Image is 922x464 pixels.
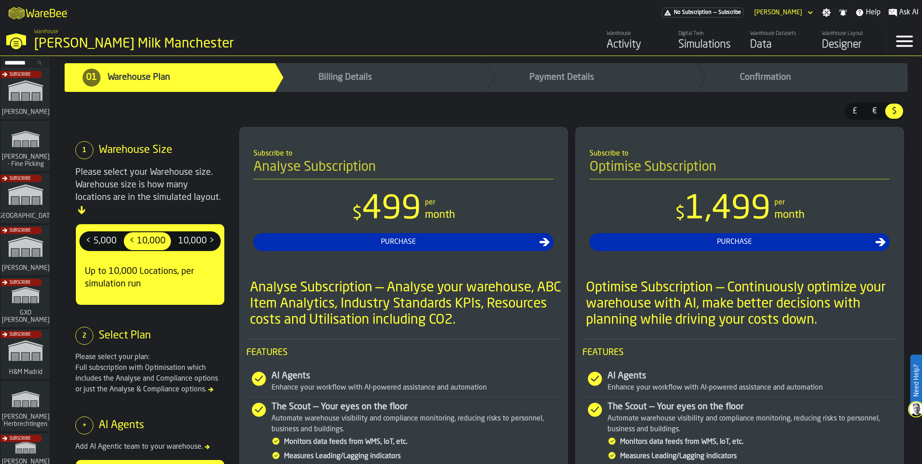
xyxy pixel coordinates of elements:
div: AI Agents [99,418,144,433]
a: link-to-/wh/i/b09612b5-e9f1-4a3a-b0a4-784729d61419/designer [814,27,886,56]
label: button-switch-multi-10,000 > [172,231,221,251]
div: thumb [885,104,903,119]
span: 04 [718,71,729,84]
h4: Analyse Subscription [253,159,554,179]
div: Measures Leading/Lagging indicators [620,451,897,462]
label: button-switch-multi-£ [845,103,865,120]
span: 03 [508,71,519,84]
div: thumb [80,232,122,250]
div: DropdownMenuValue-Ana Milicic [751,7,815,18]
div: month [425,208,455,222]
div: per [425,197,435,208]
label: button-toggle-Menu [887,27,922,56]
div: thumb [124,232,171,250]
span: Subscribe [9,332,31,337]
div: per [774,197,785,208]
div: Warehouse [607,30,664,37]
a: link-to-/wh/i/1653e8cc-126b-480f-9c47-e01e76aa4a88/simulations [0,225,51,277]
div: Monitors data feeds from WMS, IoT, etc. [284,437,561,447]
a: link-to-/wh/i/b09612b5-e9f1-4a3a-b0a4-784729d61419/pricing/ [662,8,743,17]
div: thumb [173,232,220,250]
div: [PERSON_NAME] Milk Manchester [34,36,276,52]
div: thumb [865,104,883,119]
div: Automate warehouse visibility and compliance monitoring, reducing risks to personnel, business an... [271,413,561,435]
label: button-switch-multi-< 5,000 [79,231,123,251]
span: $ [352,205,362,223]
a: link-to-/wh/i/0438fb8c-4a97-4a5b-bcc6-2889b6922db0/simulations [0,329,51,381]
div: Purchase [593,237,875,247]
div: 1 [75,141,93,159]
div: 2 [75,327,93,345]
nav: Progress [50,56,922,99]
div: Data [750,38,807,52]
a: link-to-/wh/i/f0a6b354-7883-413a-84ff-a65eb9c31f03/simulations [0,381,51,433]
label: button-switch-multi-€ [865,103,884,120]
button: button-Purchase [253,233,554,251]
div: Please select your Warehouse size. Warehouse size is how many locations are in the simulated layout. [75,166,225,217]
label: button-toggle-Settings [818,8,835,17]
span: — [713,9,717,16]
div: Subscribe to [253,148,554,159]
span: Subscribe [9,436,31,441]
span: $ [887,105,901,117]
label: button-toggle-Ask AI [885,7,922,18]
div: Monitors data feeds from WMS, IoT, etc. [620,437,897,447]
div: The Scout — Your eyes on the floor [271,401,561,413]
div: Purchase [257,237,539,247]
span: Warehouse [34,29,58,35]
div: Designer [822,38,879,52]
div: Select Plan [99,329,151,343]
button: button-Purchase [590,233,890,251]
span: Features [582,347,897,359]
div: Add AI Agentic team to your warehouse. [75,442,225,452]
span: No Subscription [674,9,712,16]
div: AI Agents [271,370,561,382]
a: link-to-/wh/i/b09612b5-e9f1-4a3a-b0a4-784729d61419/data [743,27,814,56]
div: Warehouse Datasets [750,30,807,37]
span: 10,000 > [175,234,218,248]
span: € [867,105,882,117]
span: Ask AI [899,7,918,18]
label: button-toggle-Notifications [835,8,851,17]
div: Warehouse Layout [822,30,879,37]
div: + [75,416,93,434]
div: Please select your plan: Full subscription with Optimisation which includes the Analyse and Compl... [75,352,225,395]
a: link-to-/wh/i/baca6aa3-d1fc-43c0-a604-2a1c9d5db74d/simulations [0,277,51,329]
div: Subscribe to [590,148,890,159]
div: Enhance your workflow with AI-powered assistance and automation [607,382,897,393]
label: button-toggle-Help [852,7,884,18]
span: < 10,000 [126,234,169,248]
div: Menu Subscription [662,8,743,17]
div: AI Agents [607,370,897,382]
div: Measures Leading/Lagging indicators [284,451,561,462]
div: Simulations [678,38,735,52]
span: 1,499 [685,194,771,226]
span: Subscribe [9,176,31,181]
span: 499 [362,194,421,226]
div: Digital Twin [678,30,735,37]
label: Need Help? [911,356,921,406]
a: link-to-/wh/i/72fe6713-8242-4c3c-8adf-5d67388ea6d5/simulations [0,69,51,121]
h4: Optimise Subscription [590,159,890,179]
span: Help [866,7,881,18]
div: Analyse Subscription — Analyse your warehouse, ABC Item Analytics, Industry Standards KPIs, Resou... [250,280,561,328]
div: Warehouse Size [99,143,172,157]
span: Subscribe [718,9,741,16]
span: < 5,000 [82,234,120,248]
a: link-to-/wh/i/48cbecf7-1ea2-4bc9-a439-03d5b66e1a58/simulations [0,121,51,173]
div: Up to 10,000 Locations, per simulation run [79,258,221,298]
div: Enhance your workflow with AI-powered assistance and automation [271,382,561,393]
div: thumb [846,104,864,119]
span: 02 [297,71,308,84]
label: button-switch-multi-< 10,000 [123,231,172,251]
span: Subscribe [9,228,31,233]
div: Optimise Subscription — Continuously optimize your warehouse with AI, make better decisions with ... [586,280,897,328]
span: Subscribe [9,280,31,285]
span: 01 [86,71,97,84]
div: Activity [607,38,664,52]
div: DropdownMenuValue-Ana Milicic [754,9,802,16]
a: link-to-/wh/i/b09612b5-e9f1-4a3a-b0a4-784729d61419/feed/ [599,27,671,56]
span: $ [675,205,685,223]
span: Warehouse Plan [108,71,170,84]
span: Payment Details [529,71,594,84]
